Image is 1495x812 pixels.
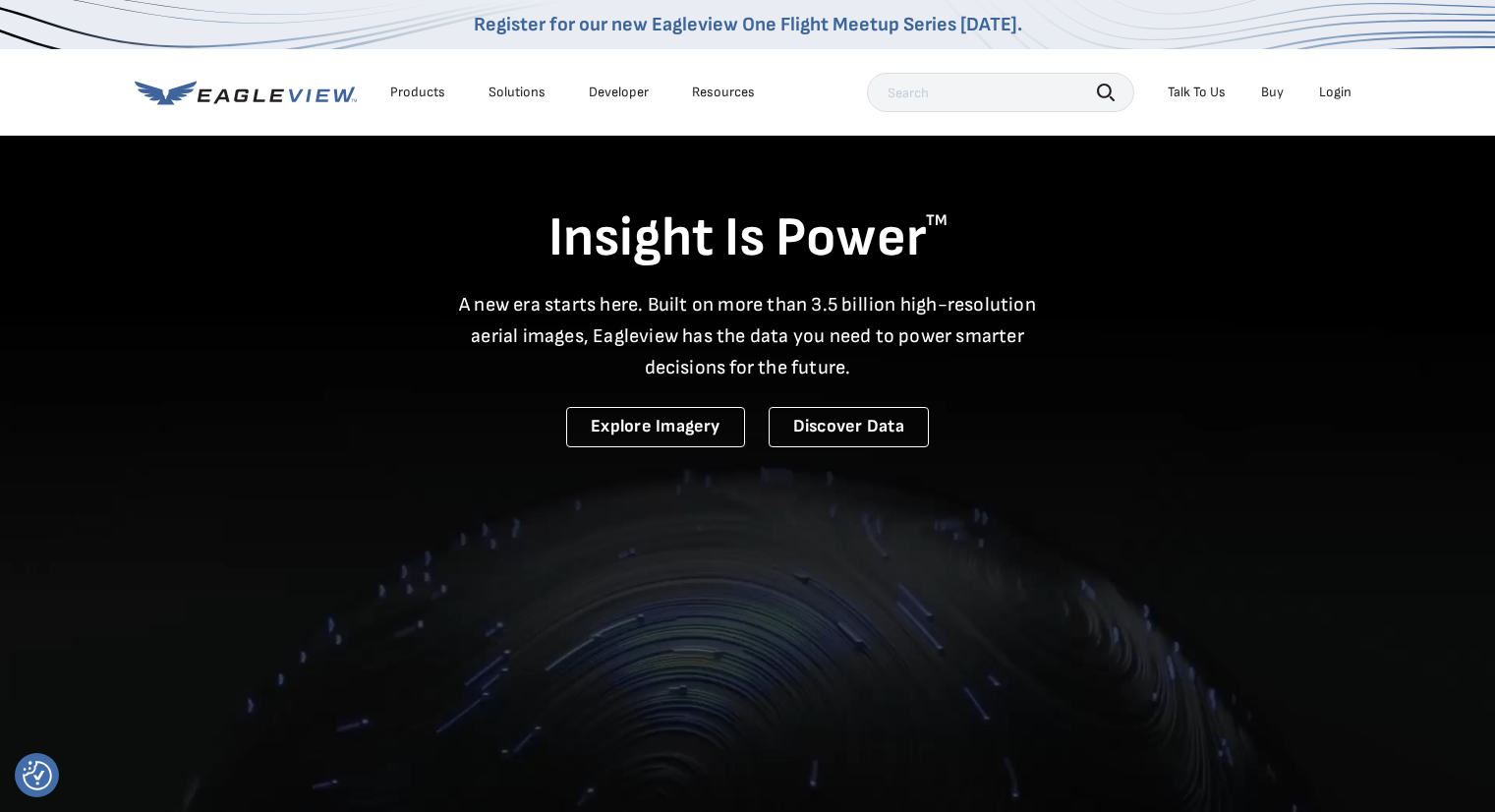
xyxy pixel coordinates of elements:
[489,84,546,101] div: Solutions
[474,13,1022,36] a: Register for our new Eagleview One Flight Meetup Series [DATE].
[390,84,445,101] div: Products
[566,407,745,447] a: Explore Imagery
[135,204,1361,273] h1: Insight Is Power
[589,84,649,101] a: Developer
[1319,84,1351,101] div: Login
[23,761,52,790] button: Consent Preferences
[1168,84,1226,101] div: Talk To Us
[926,211,948,230] sup: TM
[447,289,1049,383] p: A new era starts here. Built on more than 3.5 billion high-resolution aerial images, Eagleview ha...
[867,73,1134,112] input: Search
[1261,84,1284,101] a: Buy
[769,407,929,447] a: Discover Data
[692,84,755,101] div: Resources
[23,761,52,790] img: Revisit consent button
